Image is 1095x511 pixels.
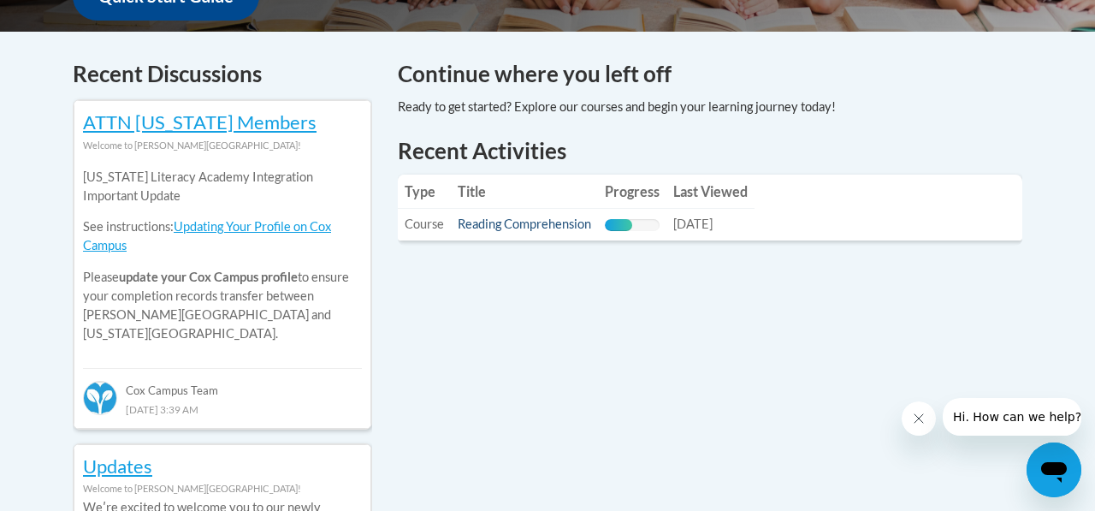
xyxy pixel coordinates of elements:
[83,217,362,255] p: See instructions:
[83,110,317,134] a: ATTN [US_STATE] Members
[458,217,591,231] a: Reading Comprehension
[398,57,1022,91] h4: Continue where you left off
[83,400,362,419] div: [DATE] 3:39 AM
[83,168,362,205] p: [US_STATE] Literacy Academy Integration Important Update
[405,217,444,231] span: Course
[398,135,1022,166] h1: Recent Activities
[83,368,362,399] div: Cox Campus Team
[398,175,451,209] th: Type
[605,219,632,231] div: Progress, %
[83,479,362,498] div: Welcome to [PERSON_NAME][GEOGRAPHIC_DATA]!
[83,155,362,356] div: Please to ensure your completion records transfer between [PERSON_NAME][GEOGRAPHIC_DATA] and [US_...
[83,455,152,478] a: Updates
[666,175,755,209] th: Last Viewed
[598,175,666,209] th: Progress
[451,175,598,209] th: Title
[673,217,713,231] span: [DATE]
[1027,443,1081,497] iframe: Button to launch messaging window
[119,270,298,284] b: update your Cox Campus profile
[902,401,936,436] iframe: Close message
[83,219,331,253] a: Updating Your Profile on Cox Campus
[943,398,1081,436] iframe: Message from company
[83,381,117,415] img: Cox Campus Team
[73,57,372,91] h4: Recent Discussions
[83,136,362,155] div: Welcome to [PERSON_NAME][GEOGRAPHIC_DATA]!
